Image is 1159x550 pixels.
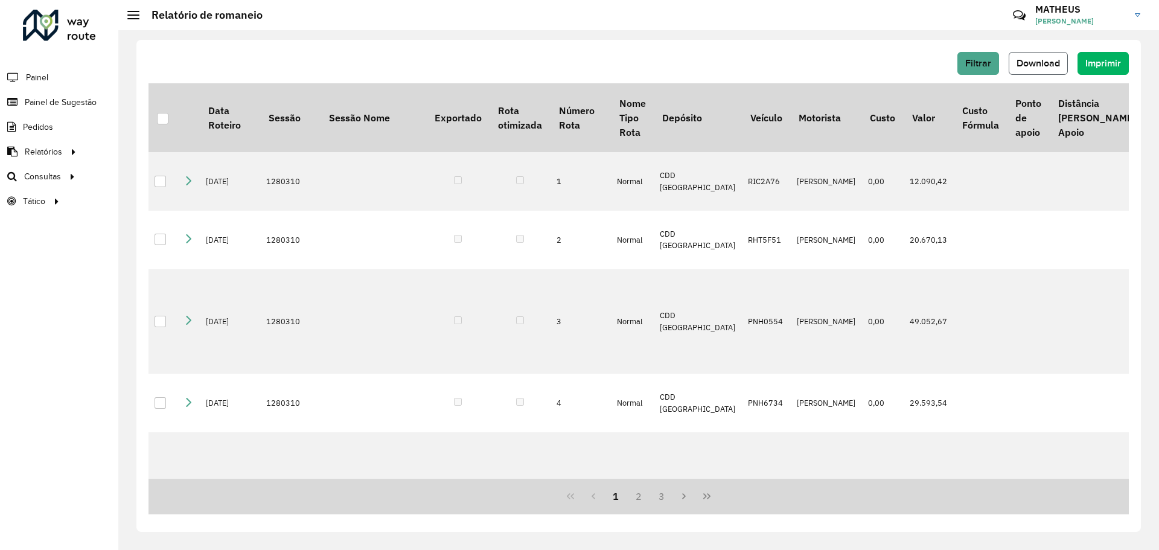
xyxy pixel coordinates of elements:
button: Next Page [673,485,696,508]
button: Last Page [695,485,718,508]
td: Normal [611,211,654,269]
td: Normal [611,374,654,432]
td: PNH6734 [742,374,790,432]
td: 29.593,54 [904,374,954,432]
th: Custo [862,83,904,152]
th: Data Roteiro [200,83,260,152]
td: [DATE] [200,269,260,374]
th: Ponto de apoio [1007,83,1049,152]
td: 2 [551,211,611,269]
h2: Relatório de romaneio [139,8,263,22]
td: CDD [GEOGRAPHIC_DATA] [654,152,742,211]
button: Imprimir [1078,52,1129,75]
button: Download [1009,52,1068,75]
th: Número Rota [551,83,611,152]
td: 0,00 [862,374,904,432]
td: 4 [551,374,611,432]
td: PNH0554 [742,269,790,374]
td: [PERSON_NAME] [791,211,862,269]
th: Veículo [742,83,790,152]
td: 20.670,13 [904,211,954,269]
td: Normal [611,152,654,211]
td: [DATE] [200,374,260,432]
td: [PERSON_NAME] [791,374,862,432]
th: Custo Fórmula [954,83,1007,152]
span: Consultas [24,170,61,183]
th: Distância [PERSON_NAME] Apoio [1050,83,1144,152]
td: CDD [GEOGRAPHIC_DATA] [654,374,742,432]
th: Sessão Nome [321,83,426,152]
button: 2 [627,485,650,508]
button: Filtrar [957,52,999,75]
td: [PERSON_NAME] [791,152,862,211]
td: Normal [611,269,654,374]
td: 1 [551,152,611,211]
td: 0,00 [862,152,904,211]
td: 0,00 [862,211,904,269]
span: Filtrar [965,58,991,68]
td: 1280310 [260,269,321,374]
th: Depósito [654,83,742,152]
td: 1280310 [260,152,321,211]
span: Imprimir [1085,58,1121,68]
span: [PERSON_NAME] [1035,16,1126,27]
span: Painel de Sugestão [25,96,97,109]
span: Download [1017,58,1060,68]
a: Contato Rápido [1006,2,1032,28]
th: Sessão [260,83,321,152]
td: 3 [551,269,611,374]
td: 1280310 [260,374,321,432]
th: Nome Tipo Rota [611,83,654,152]
th: Rota otimizada [490,83,550,152]
td: [DATE] [200,152,260,211]
td: 1280310 [260,211,321,269]
h3: MATHEUS [1035,4,1126,15]
td: CDD [GEOGRAPHIC_DATA] [654,211,742,269]
td: RIC2A76 [742,152,790,211]
td: 12.090,42 [904,152,954,211]
span: Tático [23,195,45,208]
button: 3 [650,485,673,508]
span: Relatórios [25,145,62,158]
span: Painel [26,71,48,84]
th: Valor [904,83,954,152]
td: 0,00 [862,269,904,374]
th: Exportado [426,83,490,152]
td: RHT5F51 [742,211,790,269]
td: [PERSON_NAME] [791,269,862,374]
td: 49.052,67 [904,269,954,374]
td: CDD [GEOGRAPHIC_DATA] [654,269,742,374]
button: 1 [604,485,627,508]
th: Motorista [791,83,862,152]
span: Pedidos [23,121,53,133]
td: [DATE] [200,211,260,269]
